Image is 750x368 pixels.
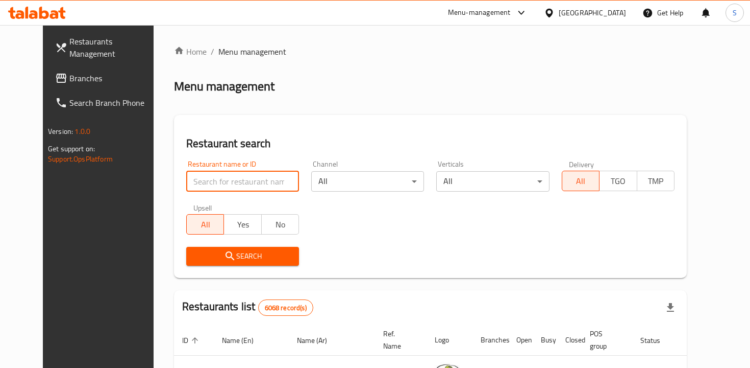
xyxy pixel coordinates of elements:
[174,45,687,58] nav: breadcrumb
[658,295,683,320] div: Export file
[559,7,626,18] div: [GEOGRAPHIC_DATA]
[383,328,414,352] span: Ref. Name
[637,171,674,191] button: TMP
[48,125,73,138] span: Version:
[222,334,267,347] span: Name (En)
[186,171,299,192] input: Search for restaurant name or ID..
[566,174,595,189] span: All
[266,217,295,232] span: No
[472,325,508,356] th: Branches
[182,334,202,347] span: ID
[604,174,633,189] span: TGO
[191,217,220,232] span: All
[297,334,340,347] span: Name (Ar)
[223,214,261,235] button: Yes
[193,204,212,211] label: Upsell
[48,152,113,166] a: Support.OpsPlatform
[174,45,207,58] a: Home
[261,214,299,235] button: No
[186,214,224,235] button: All
[47,29,168,66] a: Restaurants Management
[533,325,557,356] th: Busy
[186,136,674,151] h2: Restaurant search
[218,45,286,58] span: Menu management
[182,299,313,316] h2: Restaurants list
[508,325,533,356] th: Open
[258,300,313,316] div: Total records count
[69,72,160,84] span: Branches
[733,7,737,18] span: S
[590,328,620,352] span: POS group
[448,7,511,19] div: Menu-management
[640,334,673,347] span: Status
[427,325,472,356] th: Logo
[259,303,313,313] span: 6068 record(s)
[69,97,160,109] span: Search Branch Phone
[186,247,299,266] button: Search
[562,171,599,191] button: All
[69,35,160,60] span: Restaurants Management
[311,171,424,192] div: All
[569,160,594,168] label: Delivery
[436,171,549,192] div: All
[228,217,257,232] span: Yes
[194,250,291,263] span: Search
[48,142,95,155] span: Get support on:
[599,171,637,191] button: TGO
[557,325,582,356] th: Closed
[641,174,670,189] span: TMP
[74,125,90,138] span: 1.0.0
[47,90,168,115] a: Search Branch Phone
[47,66,168,90] a: Branches
[174,78,274,95] h2: Menu management
[211,45,214,58] li: /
